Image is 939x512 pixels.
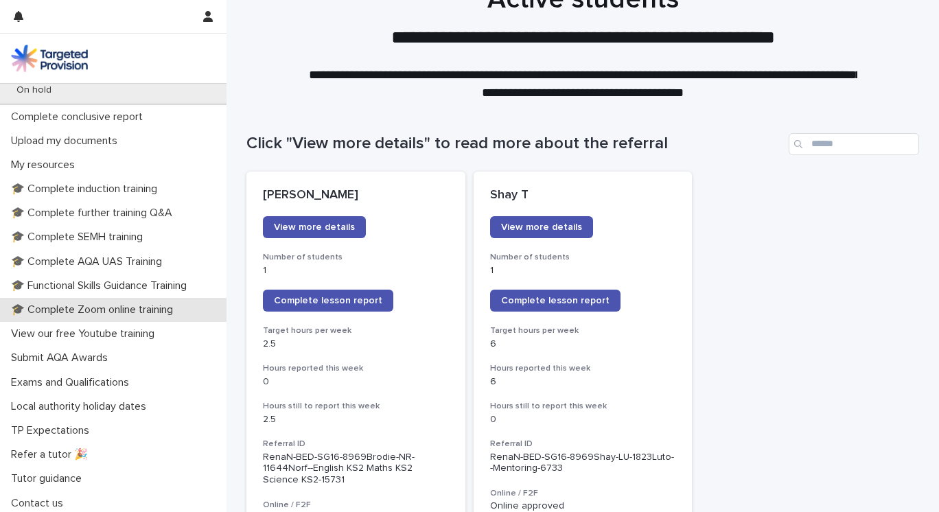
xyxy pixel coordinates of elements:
h3: Referral ID [263,439,449,450]
h3: Hours reported this week [263,363,449,374]
p: [PERSON_NAME] [263,188,449,203]
p: 2.5 [263,414,449,426]
img: M5nRWzHhSzIhMunXDL62 [11,45,88,72]
p: RenaN-BED-SG16-8969Shay-LU-1823Luto--Mentoring-6733 [490,452,676,475]
p: On hold [5,84,62,96]
p: Upload my documents [5,135,128,148]
h3: Number of students [263,252,449,263]
p: Submit AQA Awards [5,351,119,364]
span: View more details [274,222,355,232]
p: Online approved [490,500,676,512]
p: 0 [263,376,449,388]
p: Exams and Qualifications [5,376,140,389]
p: 🎓 Complete Zoom online training [5,303,184,316]
h3: Target hours per week [490,325,676,336]
p: Contact us [5,497,74,510]
p: 6 [490,376,676,388]
h3: Online / F2F [490,488,676,499]
p: Tutor guidance [5,472,93,485]
h3: Referral ID [490,439,676,450]
span: Complete lesson report [274,296,382,305]
p: Complete conclusive report [5,110,154,124]
p: TP Expectations [5,424,100,437]
p: View our free Youtube training [5,327,165,340]
input: Search [789,133,919,155]
h3: Hours still to report this week [263,401,449,412]
p: 0 [490,414,676,426]
p: 🎓 Complete SEMH training [5,231,154,244]
p: 🎓 Complete AQA UAS Training [5,255,173,268]
p: 1 [490,265,676,277]
h3: Online / F2F [263,500,449,511]
h3: Hours still to report this week [490,401,676,412]
a: View more details [490,216,593,238]
p: 🎓 Complete induction training [5,183,168,196]
h3: Hours reported this week [490,363,676,374]
p: 1 [263,265,449,277]
a: Complete lesson report [490,290,621,312]
p: 6 [490,338,676,350]
h3: Target hours per week [263,325,449,336]
span: View more details [501,222,582,232]
a: View more details [263,216,366,238]
h3: Number of students [490,252,676,263]
p: 2.5 [263,338,449,350]
a: Complete lesson report [263,290,393,312]
p: Refer a tutor 🎉 [5,448,99,461]
p: 🎓 Functional Skills Guidance Training [5,279,198,292]
p: RenaN-BED-SG16-8969Brodie-NR-11644Norf--English KS2 Maths KS2 Science KS2-15731 [263,452,449,486]
p: My resources [5,159,86,172]
span: Complete lesson report [501,296,610,305]
p: 🎓 Complete further training Q&A [5,207,183,220]
p: Local authority holiday dates [5,400,157,413]
p: Shay T [490,188,676,203]
h1: Click "View more details" to read more about the referral [246,134,783,154]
